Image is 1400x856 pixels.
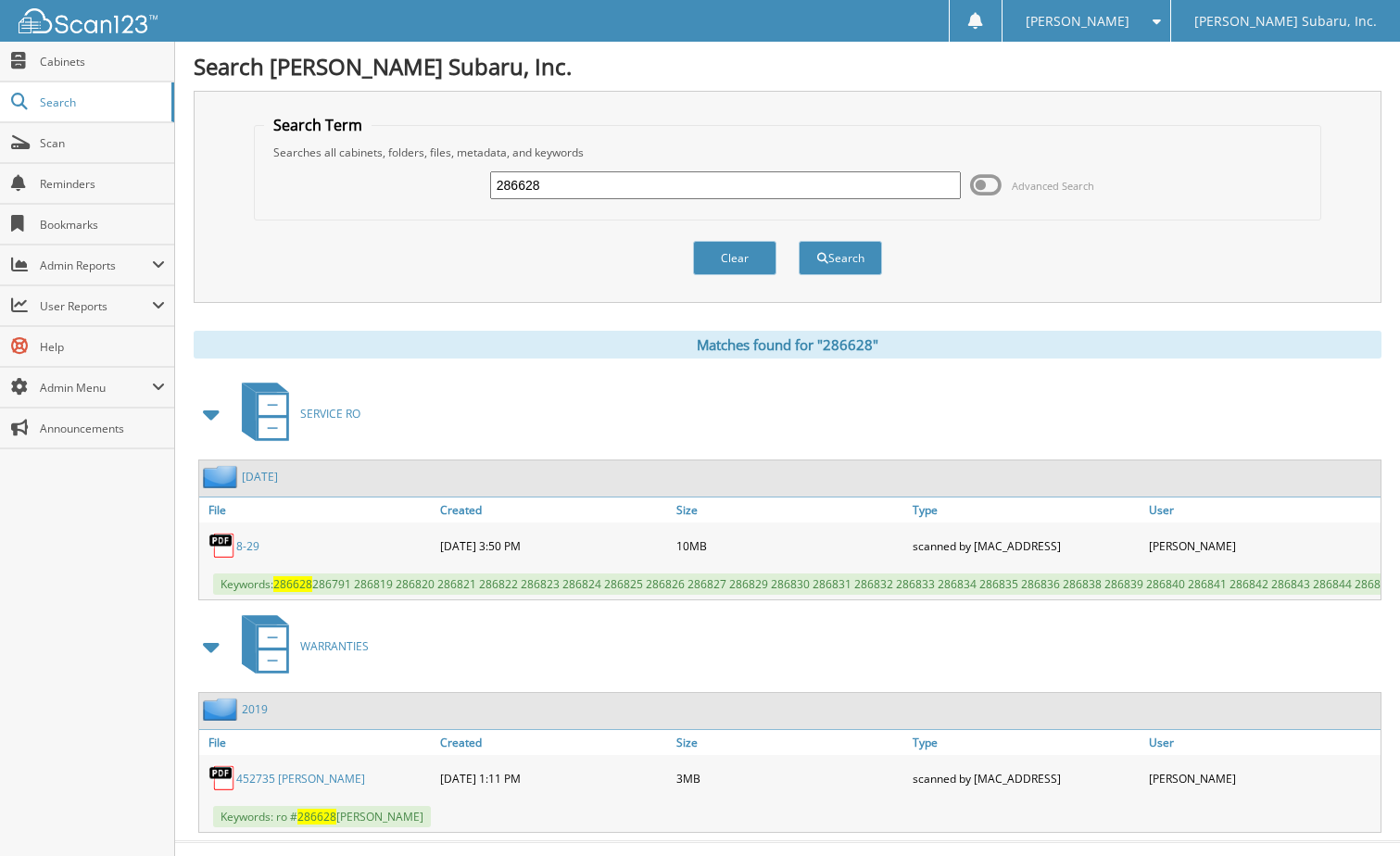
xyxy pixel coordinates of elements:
a: SERVICE RO [231,377,360,450]
a: Type [908,730,1144,755]
span: 286628 [297,809,336,825]
legend: Search Term [264,115,372,135]
span: Cabinets [40,54,165,69]
a: Size [672,730,908,755]
a: Type [908,497,1144,522]
img: PDF.png [208,764,236,792]
div: scanned by [MAC_ADDRESS] [908,760,1144,797]
span: [PERSON_NAME] Subaru, Inc. [1194,16,1377,27]
img: scan123-logo-white.svg [19,8,158,33]
div: scanned by [MAC_ADDRESS] [908,527,1144,564]
div: [PERSON_NAME] [1144,527,1381,564]
h1: Search [PERSON_NAME] Subaru, Inc. [194,51,1381,82]
a: 8-29 [236,538,259,554]
span: User Reports [40,298,152,314]
span: Announcements [40,421,165,436]
a: 452735 [PERSON_NAME] [236,771,365,787]
a: User [1144,497,1381,522]
span: Advanced Search [1012,179,1094,193]
div: [DATE] 1:11 PM [435,760,672,797]
a: Created [435,730,672,755]
a: [DATE] [242,469,278,485]
div: 10MB [672,527,908,564]
img: folder2.png [203,698,242,721]
div: 3MB [672,760,908,797]
span: Search [40,94,162,110]
span: Admin Menu [40,380,152,396]
a: Created [435,497,672,522]
button: Search [799,241,882,275]
span: Keywords: ro # [PERSON_NAME] [213,806,431,827]
a: File [199,497,435,522]
a: Size [672,497,908,522]
a: User [1144,730,1381,755]
a: File [199,730,435,755]
div: [DATE] 3:50 PM [435,527,672,564]
a: 2019 [242,701,268,717]
button: Clear [693,241,776,275]
span: SERVICE RO [300,406,360,422]
span: Reminders [40,176,165,192]
img: folder2.png [203,465,242,488]
a: WARRANTIES [231,610,369,683]
span: [PERSON_NAME] [1026,16,1129,27]
span: Admin Reports [40,258,152,273]
span: Bookmarks [40,217,165,233]
span: Help [40,339,165,355]
div: Searches all cabinets, folders, files, metadata, and keywords [264,145,1311,160]
span: WARRANTIES [300,638,369,654]
span: 286628 [273,576,312,592]
img: PDF.png [208,532,236,560]
span: Scan [40,135,165,151]
div: Matches found for "286628" [194,331,1381,359]
div: [PERSON_NAME] [1144,760,1381,797]
iframe: Chat Widget [1307,767,1400,856]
